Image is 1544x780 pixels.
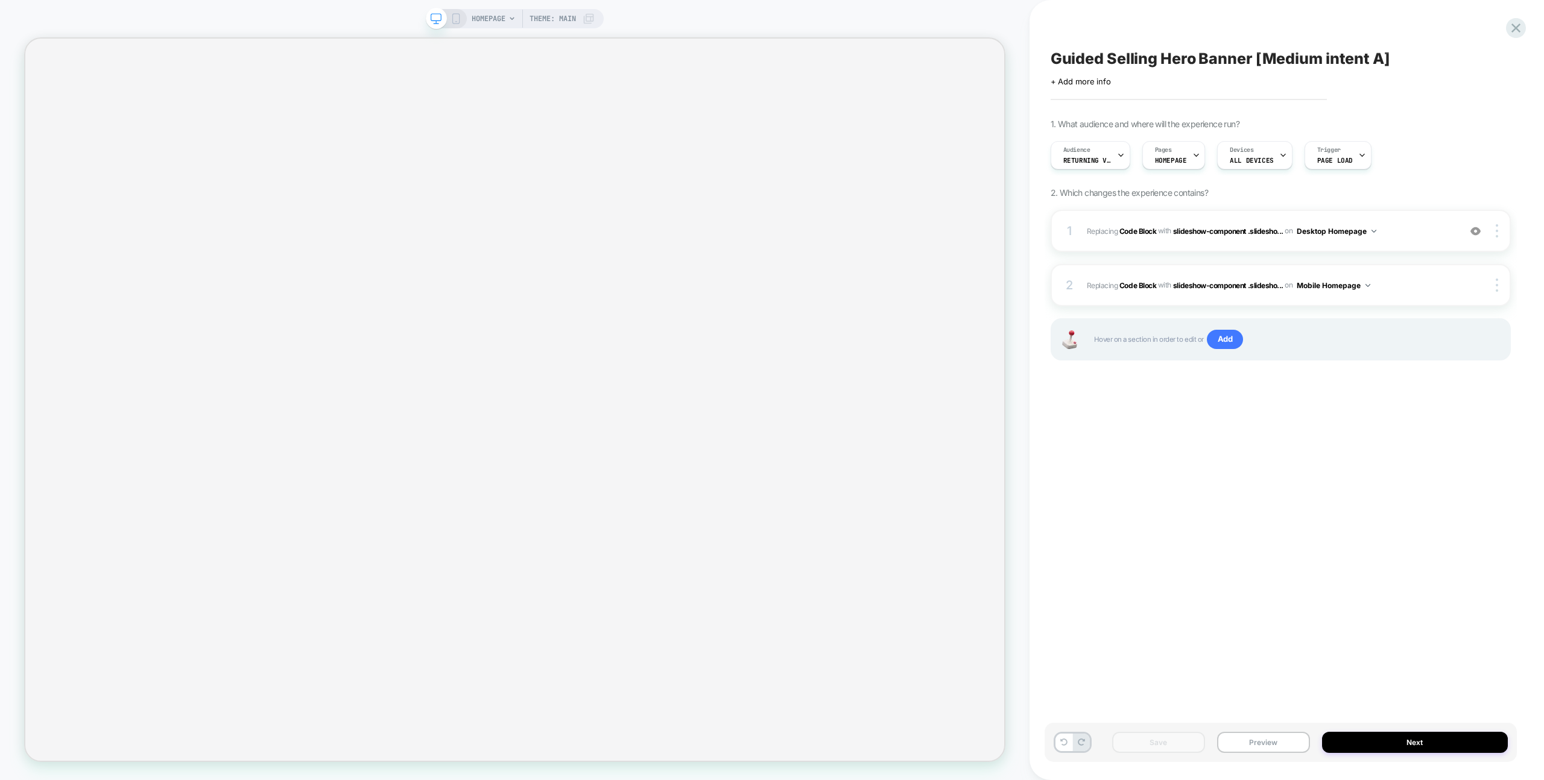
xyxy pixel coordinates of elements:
[1063,156,1112,165] span: Returning Visitors
[1063,146,1090,154] span: Audience
[1051,77,1111,86] span: + Add more info
[1285,278,1292,292] span: on
[1217,732,1310,753] button: Preview
[1051,49,1390,68] span: Guided Selling Hero Banner [Medium intent A]
[1119,280,1156,289] b: Code Block
[1155,156,1187,165] span: HOMEPAGE
[1372,230,1376,233] img: down arrow
[472,9,505,28] span: HOMEPAGE
[1058,330,1082,349] img: Joystick
[1230,156,1273,165] span: ALL DEVICES
[1297,278,1370,293] button: Mobile Homepage
[1155,146,1172,154] span: Pages
[1051,119,1239,129] span: 1. What audience and where will the experience run?
[530,9,576,28] span: Theme: MAIN
[1094,330,1498,349] span: Hover on a section in order to edit or
[1470,226,1481,236] img: crossed eye
[1173,280,1283,289] span: slideshow-component .slidesho...
[1322,732,1508,753] button: Next
[1173,226,1283,235] span: slideshow-component .slidesho...
[1087,280,1157,289] span: Replacing
[1230,146,1253,154] span: Devices
[1158,226,1171,235] span: WITH
[1365,284,1370,287] img: down arrow
[1064,274,1076,296] div: 2
[1317,146,1341,154] span: Trigger
[1119,226,1156,235] b: Code Block
[1496,224,1498,237] img: close
[1297,224,1376,239] button: Desktop Homepage
[1158,280,1171,289] span: WITH
[1112,732,1205,753] button: Save
[1285,224,1292,237] span: on
[1496,278,1498,292] img: close
[1087,226,1157,235] span: Replacing
[1051,187,1208,198] span: 2. Which changes the experience contains?
[1317,156,1353,165] span: Page Load
[1064,220,1076,242] div: 1
[1207,330,1244,349] span: Add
